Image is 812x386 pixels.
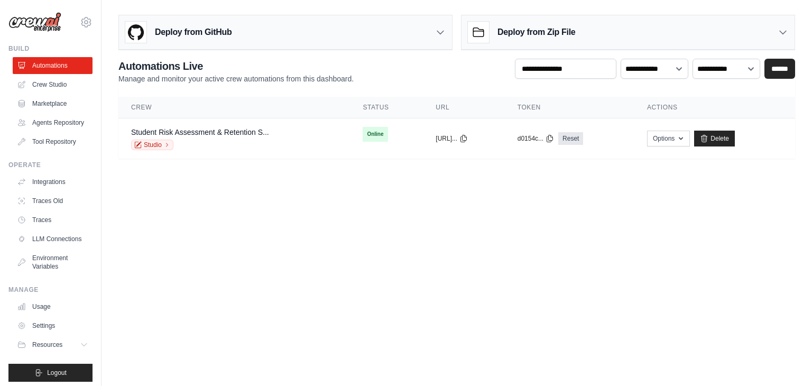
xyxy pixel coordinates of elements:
[505,97,634,118] th: Token
[8,44,93,53] div: Build
[518,134,554,143] button: d0154c...
[13,173,93,190] a: Integrations
[8,364,93,382] button: Logout
[13,231,93,247] a: LLM Connections
[13,212,93,228] a: Traces
[13,336,93,353] button: Resources
[131,128,269,136] a: Student Risk Assessment & Retention S...
[155,26,232,39] h3: Deploy from GitHub
[118,73,354,84] p: Manage and monitor your active crew automations from this dashboard.
[13,317,93,334] a: Settings
[118,97,350,118] th: Crew
[13,298,93,315] a: Usage
[634,97,795,118] th: Actions
[13,250,93,275] a: Environment Variables
[558,132,583,145] a: Reset
[8,286,93,294] div: Manage
[131,140,173,150] a: Studio
[32,341,62,349] span: Resources
[647,131,690,146] button: Options
[13,95,93,112] a: Marketplace
[363,127,387,142] span: Online
[423,97,504,118] th: URL
[47,369,67,377] span: Logout
[13,133,93,150] a: Tool Repository
[13,76,93,93] a: Crew Studio
[13,57,93,74] a: Automations
[350,97,423,118] th: Status
[8,161,93,169] div: Operate
[497,26,575,39] h3: Deploy from Zip File
[125,22,146,43] img: GitHub Logo
[13,114,93,131] a: Agents Repository
[118,59,354,73] h2: Automations Live
[8,12,61,32] img: Logo
[694,131,735,146] a: Delete
[13,192,93,209] a: Traces Old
